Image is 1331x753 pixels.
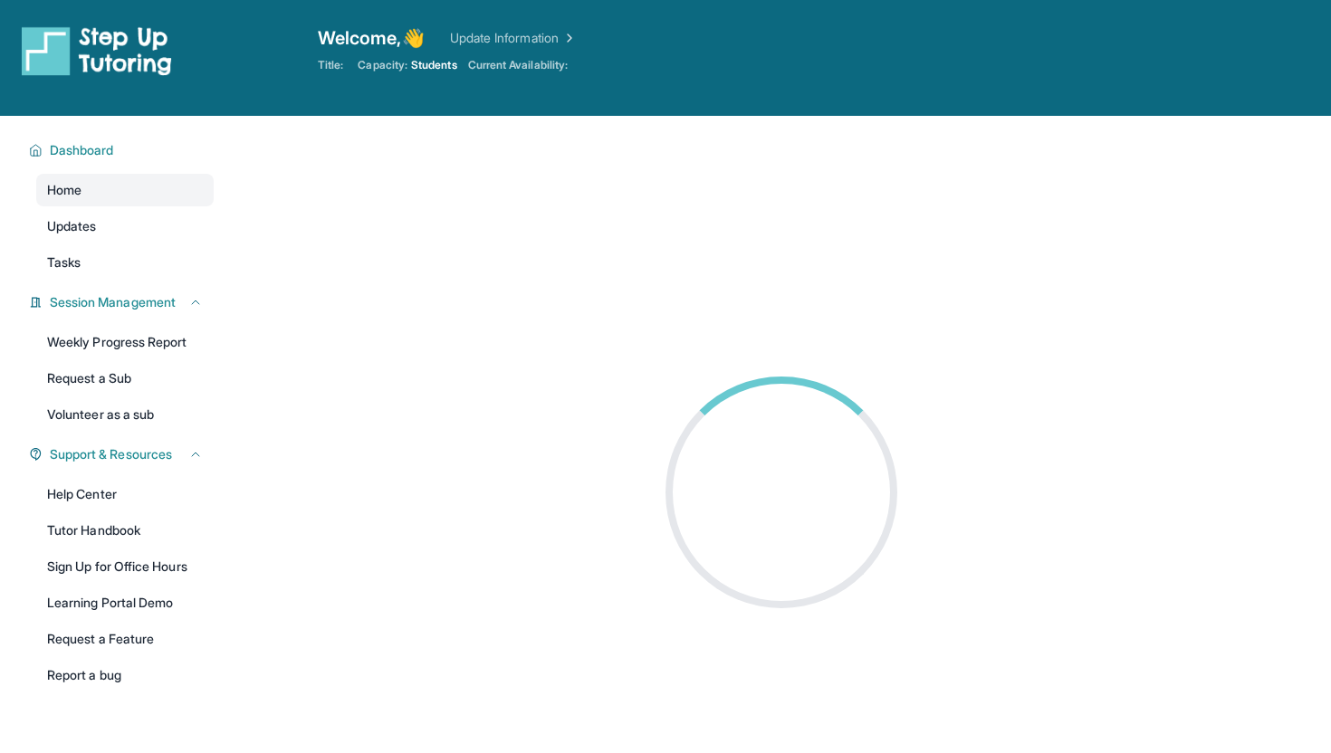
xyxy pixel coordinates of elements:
[43,293,203,311] button: Session Management
[36,398,214,431] a: Volunteer as a sub
[47,217,97,235] span: Updates
[36,174,214,206] a: Home
[50,293,176,311] span: Session Management
[47,181,81,199] span: Home
[411,58,457,72] span: Students
[36,210,214,243] a: Updates
[22,25,172,76] img: logo
[358,58,407,72] span: Capacity:
[559,29,577,47] img: Chevron Right
[36,514,214,547] a: Tutor Handbook
[50,445,172,463] span: Support & Resources
[47,253,81,272] span: Tasks
[318,58,343,72] span: Title:
[36,623,214,655] a: Request a Feature
[43,141,203,159] button: Dashboard
[36,659,214,691] a: Report a bug
[450,29,577,47] a: Update Information
[36,246,214,279] a: Tasks
[36,362,214,395] a: Request a Sub
[36,478,214,510] a: Help Center
[50,141,114,159] span: Dashboard
[318,25,425,51] span: Welcome, 👋
[43,445,203,463] button: Support & Resources
[468,58,568,72] span: Current Availability:
[36,550,214,583] a: Sign Up for Office Hours
[36,586,214,619] a: Learning Portal Demo
[36,326,214,358] a: Weekly Progress Report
